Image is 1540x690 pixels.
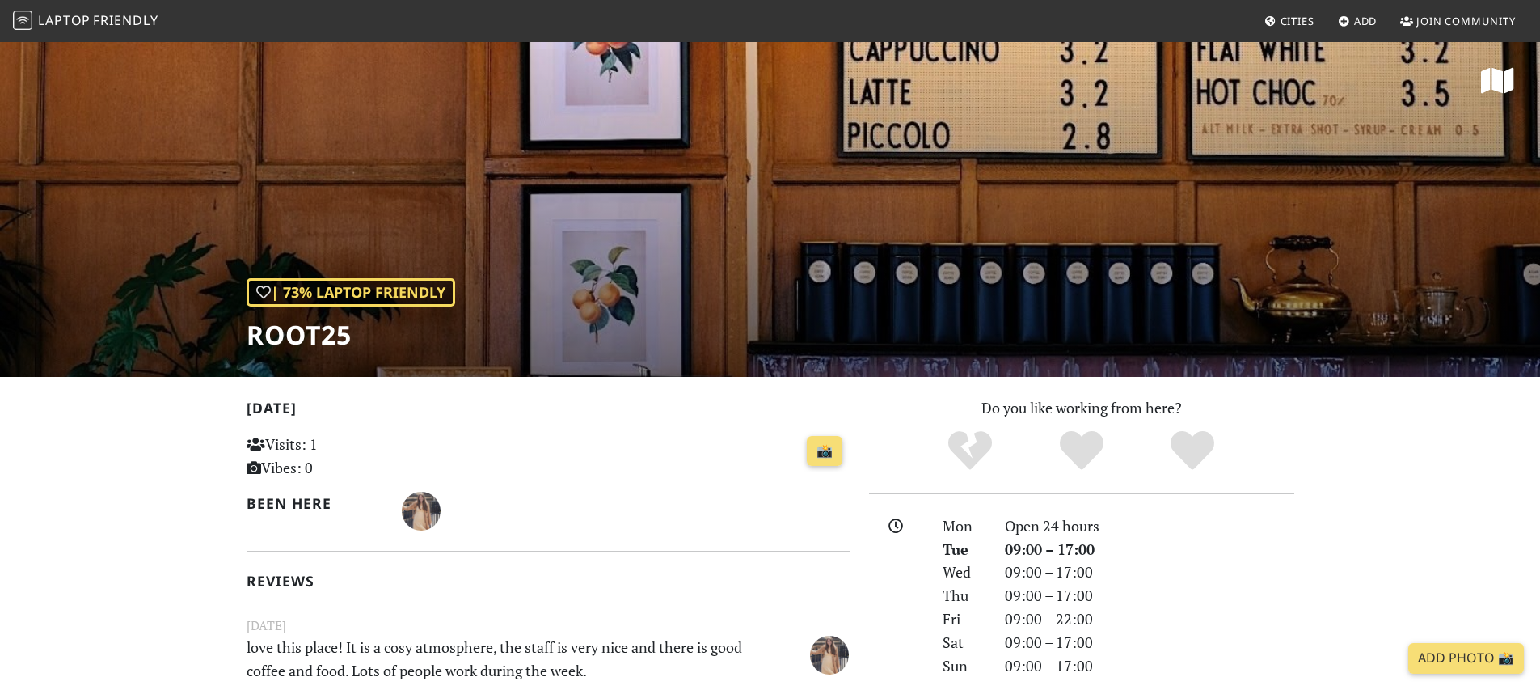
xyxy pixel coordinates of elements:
img: LaptopFriendly [13,11,32,30]
p: Visits: 1 Vibes: 0 [247,433,435,480]
div: 09:00 – 22:00 [995,607,1304,631]
div: Tue [933,538,994,561]
div: No [914,429,1026,473]
p: Do you like working from here? [869,396,1294,420]
span: Cities [1281,14,1314,28]
a: 📸 [807,436,842,467]
span: Laptop [38,11,91,29]
h2: [DATE] [247,400,850,423]
a: Cities [1258,6,1321,36]
span: Fátima González [810,643,849,662]
div: Fri [933,607,994,631]
div: Mon [933,514,994,538]
img: 4035-fatima.jpg [810,636,849,675]
span: Fátima González [402,500,441,519]
div: 09:00 – 17:00 [995,631,1304,654]
div: | 73% Laptop Friendly [247,278,455,307]
h1: Root25 [247,320,455,350]
span: Join Community [1416,14,1516,28]
div: Open 24 hours [995,514,1304,538]
div: Definitely! [1137,429,1248,473]
div: 09:00 – 17:00 [995,654,1304,678]
span: Add [1354,14,1378,28]
span: Friendly [93,11,158,29]
div: Sun [933,654,994,678]
a: LaptopFriendly LaptopFriendly [13,7,158,36]
a: Add [1331,6,1384,36]
a: Add Photo 📸 [1408,643,1524,674]
div: 09:00 – 17:00 [995,584,1304,607]
div: Sat [933,631,994,654]
p: love this place! It is a cosy atmosphere, the staff is very nice and there is good coffee and foo... [237,636,756,683]
div: 09:00 – 17:00 [995,538,1304,561]
h2: Been here [247,495,383,512]
h2: Reviews [247,573,850,590]
div: Wed [933,561,994,584]
div: Thu [933,584,994,607]
img: 4035-fatima.jpg [402,492,441,531]
small: [DATE] [237,616,859,636]
a: Join Community [1394,6,1522,36]
div: Yes [1026,429,1137,473]
div: 09:00 – 17:00 [995,561,1304,584]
